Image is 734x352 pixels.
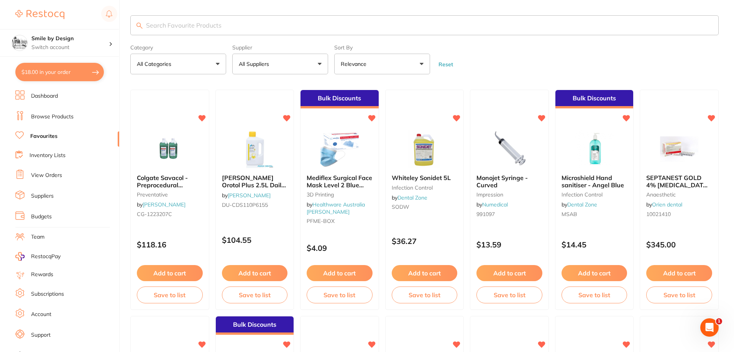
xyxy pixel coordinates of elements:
[216,316,294,335] div: Bulk Discounts
[307,218,335,224] span: PFME-BOX
[570,130,619,168] img: Microshield Hand sanitiser - Angel Blue
[392,203,409,210] span: SODW
[476,174,542,188] b: Monojet Syringe - Curved
[31,172,62,179] a: View Orders
[30,133,57,140] a: Favourites
[716,318,722,324] span: 1
[646,192,712,198] small: anaesthetic
[145,130,195,168] img: Colgate Savacol - Preprocedural Chlorhexidine Antiseptic Mouth & Throat Rinse - 3L, 2-Pack
[222,174,286,196] span: [PERSON_NAME] Orotol Plus 2.5L Daily Suction Cleaning
[222,201,268,208] span: DU-CDS110P6155
[646,265,712,281] button: Add to cart
[130,15,719,35] input: Search Favourite Products
[562,240,627,249] p: $14.45
[476,265,542,281] button: Add to cart
[476,211,495,218] span: 991097
[31,35,109,43] h4: Smile by Design
[646,201,682,208] span: by
[137,60,174,68] p: All Categories
[222,265,288,281] button: Add to cart
[31,44,109,51] p: Switch account
[476,240,542,249] p: $13.59
[562,265,627,281] button: Add to cart
[482,201,508,208] a: Numedical
[222,236,288,244] p: $104.55
[392,174,458,181] b: Whiteley Sonidet 5L
[137,201,186,208] span: by
[555,90,634,108] div: Bulk Discounts
[392,185,458,191] small: Infection Control
[31,290,64,298] a: Subscriptions
[315,130,365,168] img: Mediflex Surgical Face Mask Level 2 Blue 50/Box
[232,44,328,51] label: Supplier
[300,90,379,108] div: Bulk Discounts
[567,201,597,208] a: Dental Zone
[562,174,624,188] span: Microshield Hand sanitiser - Angel Blue
[392,287,458,303] button: Save to list
[143,201,186,208] a: [PERSON_NAME]
[137,240,203,249] p: $118.16
[307,287,373,303] button: Save to list
[15,252,61,261] a: RestocqPay
[392,194,427,201] span: by
[436,61,455,68] button: Reset
[646,174,712,188] b: SEPTANEST GOLD 4% Articaine with 1:100000 Adrenalin 2.2ml, Box of 100
[562,192,627,198] small: Infection Control
[646,287,712,303] button: Save to list
[137,287,203,303] button: Save to list
[30,152,66,159] a: Inventory Lists
[646,211,671,218] span: 10021410
[476,201,508,208] span: by
[15,252,25,261] img: RestocqPay
[137,265,203,281] button: Add to cart
[232,54,328,74] button: All Suppliers
[307,201,365,215] a: Healthware Australia [PERSON_NAME]
[646,240,712,249] p: $345.00
[137,174,203,188] b: Colgate Savacol - Preprocedural Chlorhexidine Antiseptic Mouth & Throat Rinse - 3L, 2-Pack
[12,35,27,51] img: Smile by Design
[228,192,271,199] a: [PERSON_NAME]
[392,237,458,246] p: $36.27
[476,174,528,188] span: Monojet Syringe - Curved
[15,10,64,19] img: Restocq Logo
[31,311,51,318] a: Account
[562,287,627,303] button: Save to list
[31,253,61,260] span: RestocqPay
[476,287,542,303] button: Save to list
[130,44,226,51] label: Category
[654,130,704,168] img: SEPTANEST GOLD 4% Articaine with 1:100000 Adrenalin 2.2ml, Box of 100
[31,331,51,339] a: Support
[31,192,54,200] a: Suppliers
[476,192,542,198] small: impression
[307,174,372,196] span: Mediflex Surgical Face Mask Level 2 Blue 50/Box
[392,174,451,182] span: Whiteley Sonidet 5L
[222,174,288,188] b: Durr Orotol Plus 2.5L Daily Suction Cleaning
[130,54,226,74] button: All Categories
[307,244,373,252] p: $4.09
[137,192,203,198] small: preventative
[307,265,373,281] button: Add to cart
[31,213,52,221] a: Budgets
[137,211,172,218] span: CG-1223207C
[562,211,577,218] span: MSAB
[562,201,597,208] span: by
[341,60,369,68] p: Relevance
[31,271,53,278] a: Rewards
[399,130,449,168] img: Whiteley Sonidet 5L
[307,174,373,188] b: Mediflex Surgical Face Mask Level 2 Blue 50/Box
[31,113,74,121] a: Browse Products
[15,6,64,23] a: Restocq Logo
[484,130,534,168] img: Monojet Syringe - Curved
[334,54,430,74] button: Relevance
[239,60,272,68] p: All Suppliers
[31,233,44,241] a: Team
[15,63,104,81] button: $18.00 in your order
[392,265,458,281] button: Add to cart
[562,174,627,188] b: Microshield Hand sanitiser - Angel Blue
[31,92,58,100] a: Dashboard
[230,130,279,168] img: Durr Orotol Plus 2.5L Daily Suction Cleaning
[652,201,682,208] a: Orien dental
[397,194,427,201] a: Dental Zone
[700,318,719,337] iframe: Intercom live chat
[307,201,365,215] span: by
